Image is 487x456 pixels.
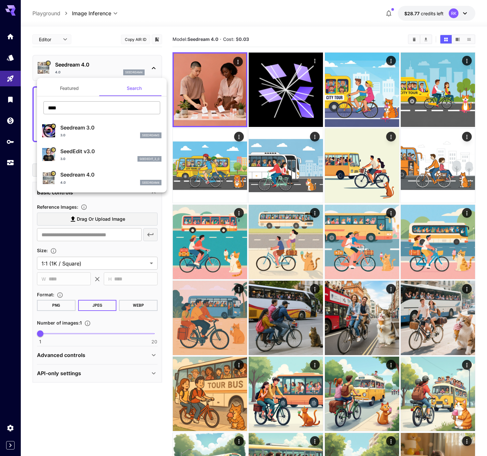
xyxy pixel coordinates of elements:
[51,171,56,176] button: Certified Model – Vetted for best performance and includes a commercial license.
[60,124,161,131] p: Seedream 3.0
[51,147,56,152] button: Certified Model – Vetted for best performance and includes a commercial license.
[60,156,65,161] p: 3.0
[60,171,161,179] p: Seedream 4.0
[60,147,161,155] p: SeedEdit v3.0
[60,133,65,138] p: 3.0
[142,133,160,138] p: seedream3
[42,121,161,141] div: Certified Model – Vetted for best performance and includes a commercial license.Seedream 3.03.0se...
[60,180,66,185] p: 4.0
[42,145,161,165] div: Certified Model – Vetted for best performance and includes a commercial license.SeedEdit v3.03.0s...
[102,80,167,96] button: Search
[142,180,160,185] p: seedream4
[42,168,161,188] div: Certified Model – Vetted for best performance and includes a commercial license.Seedream 4.04.0se...
[37,80,102,96] button: Featured
[139,157,160,161] p: seededit_3_0
[51,124,56,129] button: Certified Model – Vetted for best performance and includes a commercial license.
